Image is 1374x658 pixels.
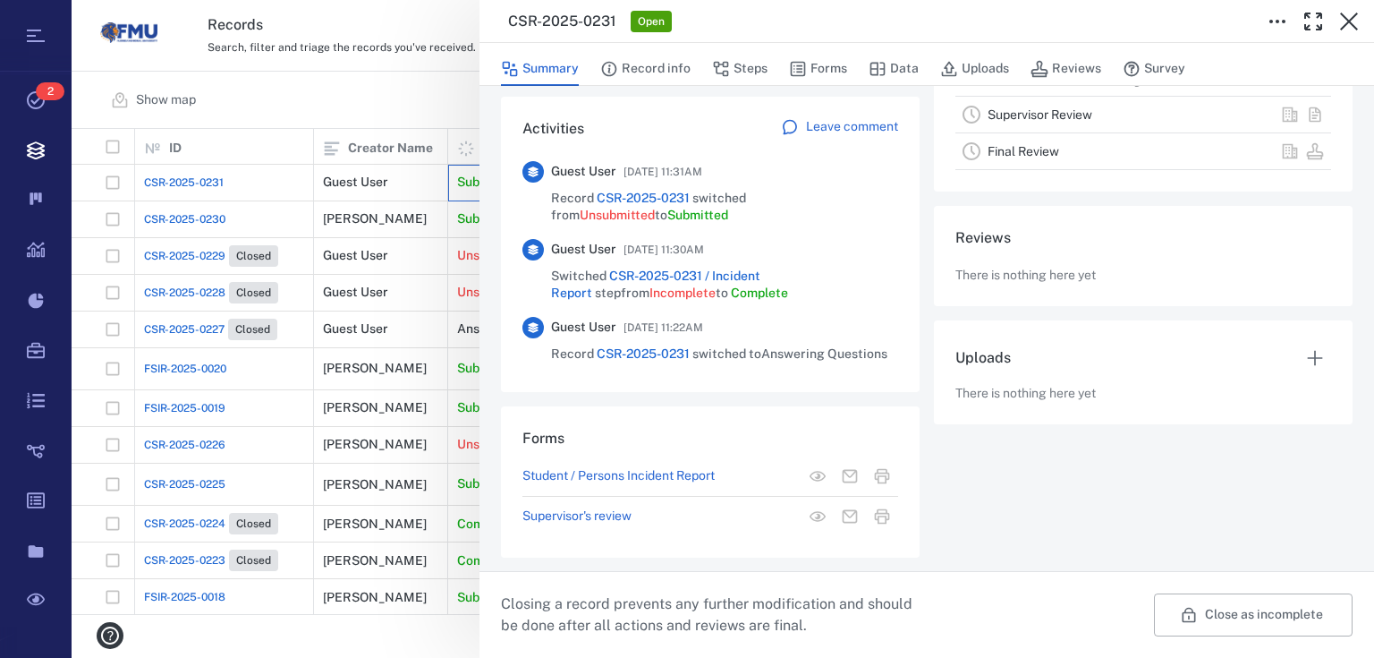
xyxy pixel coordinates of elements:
[940,52,1009,86] button: Uploads
[934,320,1353,439] div: UploadsThere is nothing here yet
[551,319,616,337] span: Guest User
[869,52,919,86] button: Data
[1259,4,1295,39] button: Toggle to Edit Boxes
[551,269,760,301] a: CSR-2025-0231 / Incident Report
[501,52,579,86] button: Summary
[761,346,887,361] span: Answering Questions
[1154,594,1353,637] button: Close as incomplete
[834,500,866,533] button: Mail form
[988,107,1092,122] a: Supervisor Review
[40,13,77,29] span: Help
[649,286,716,300] span: Incomplete
[955,385,1096,403] p: There is nothing here yet
[781,118,898,140] a: Leave comment
[866,500,898,533] button: Print form
[955,347,1011,369] h6: Uploads
[501,594,927,637] p: Closing a record prevents any further modification and should be done after all actions and revie...
[36,82,64,100] span: 2
[789,52,847,86] button: Forms
[551,190,898,225] span: Record switched from to
[623,239,704,261] span: [DATE] 11:30AM
[501,97,920,406] div: ActivitiesLeave commentGuest User[DATE] 11:31AMRecord CSR-2025-0231 switched fromUnsubmittedtoSub...
[551,268,898,303] span: Switched step from to
[1295,4,1331,39] button: Toggle Fullscreen
[801,500,834,533] button: View form in the step
[988,144,1059,158] a: Final Review
[522,428,898,449] h6: Forms
[551,241,616,259] span: Guest User
[522,118,584,140] h6: Activities
[834,460,866,492] button: Mail form
[551,163,616,181] span: Guest User
[623,317,703,338] span: [DATE] 11:22AM
[731,286,788,300] span: Complete
[801,460,834,492] button: View form in the step
[522,467,715,485] a: Student / Persons Incident Report
[1123,52,1185,86] button: Survey
[955,267,1096,285] p: There is nothing here yet
[600,52,691,86] button: Record info
[508,11,616,32] h3: CSR-2025-0231
[551,346,887,363] span: Record switched to
[1331,4,1367,39] button: Close
[597,346,690,361] a: CSR-2025-0231
[866,460,898,492] button: Print form
[1030,52,1101,86] button: Reviews
[501,406,920,572] div: FormsStudent / Persons Incident ReportView form in the stepMail formPrint formSupervisor's review...
[667,208,728,222] span: Submitted
[580,208,655,222] span: Unsubmitted
[934,206,1353,320] div: ReviewsThere is nothing here yet
[955,227,1331,249] h6: Reviews
[712,52,768,86] button: Steps
[806,118,898,136] p: Leave comment
[634,14,668,30] span: Open
[597,191,690,205] a: CSR-2025-0231
[522,508,632,526] a: Supervisor's review
[623,161,702,183] span: [DATE] 11:31AM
